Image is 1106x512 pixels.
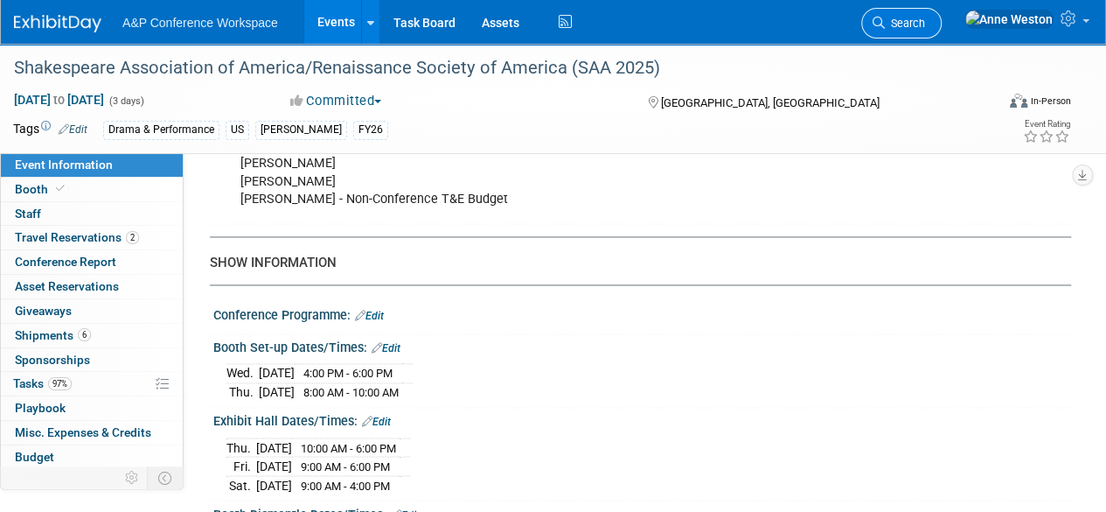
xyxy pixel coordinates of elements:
[301,479,390,492] span: 9:00 AM - 4:00 PM
[15,207,41,221] span: Staff
[1,445,183,469] a: Budget
[59,123,87,136] a: Edit
[1,421,183,445] a: Misc. Expenses & Credits
[355,310,384,322] a: Edit
[13,92,105,108] span: [DATE] [DATE]
[15,255,116,269] span: Conference Report
[15,353,90,367] span: Sponsorships
[1,348,183,372] a: Sponsorships
[78,328,91,341] span: 6
[14,15,101,32] img: ExhibitDay
[213,334,1071,357] div: Booth Set-up Dates/Times:
[259,364,295,383] td: [DATE]
[303,386,399,399] span: 8:00 AM - 10:00 AM
[56,184,65,193] i: Booth reservation complete
[15,279,119,293] span: Asset Reservations
[15,401,66,415] span: Playbook
[259,382,295,401] td: [DATE]
[226,364,259,383] td: Wed.
[226,457,256,476] td: Fri.
[256,475,292,494] td: [DATE]
[8,53,981,84] div: Shakespeare Association of America/Renaissance Society of America (SAA 2025)
[15,182,68,196] span: Booth
[15,425,151,439] span: Misc. Expenses & Credits
[122,16,278,30] span: A&P Conference Workspace
[1023,120,1070,129] div: Event Rating
[1,202,183,226] a: Staff
[964,10,1054,29] img: Anne Weston
[1010,94,1027,108] img: Format-Inperson.png
[15,230,139,244] span: Travel Reservations
[108,95,144,107] span: (3 days)
[15,158,113,172] span: Event Information
[255,121,347,139] div: [PERSON_NAME]
[885,17,925,30] span: Search
[372,342,400,354] a: Edit
[13,376,72,390] span: Tasks
[1,178,183,201] a: Booth
[1,299,183,323] a: Giveaways
[1,324,183,347] a: Shipments6
[213,408,1071,431] div: Exhibit Hall Dates/Times:
[256,438,292,457] td: [DATE]
[1,226,183,249] a: Travel Reservations2
[303,367,393,380] span: 4:00 PM - 6:00 PM
[15,304,72,318] span: Giveaways
[916,91,1071,117] div: Event Format
[1030,95,1071,108] div: In-Person
[301,459,390,473] span: 9:00 AM - 6:00 PM
[1,372,183,396] a: Tasks97%
[15,328,91,342] span: Shipments
[1,153,183,177] a: Event Information
[861,8,942,39] a: Search
[362,416,391,428] a: Edit
[213,302,1071,325] div: Conference Programme:
[48,377,72,390] span: 97%
[301,441,396,454] span: 10:00 AM - 6:00 PM
[15,450,54,464] span: Budget
[226,438,256,457] td: Thu.
[353,121,388,139] div: FY26
[660,96,879,109] span: [GEOGRAPHIC_DATA], [GEOGRAPHIC_DATA]
[284,92,388,110] button: Committed
[117,466,148,489] td: Personalize Event Tab Strip
[1,275,183,298] a: Asset Reservations
[1,250,183,274] a: Conference Report
[51,93,67,107] span: to
[226,121,249,139] div: US
[210,254,1058,272] div: SHOW INFORMATION
[226,382,259,401] td: Thu.
[228,146,901,216] div: [PERSON_NAME] [PERSON_NAME] [PERSON_NAME] - Non-Conference T&E Budget
[103,121,219,139] div: Drama & Performance
[13,120,87,140] td: Tags
[1,396,183,420] a: Playbook
[148,466,184,489] td: Toggle Event Tabs
[226,475,256,494] td: Sat.
[256,457,292,476] td: [DATE]
[126,231,139,244] span: 2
